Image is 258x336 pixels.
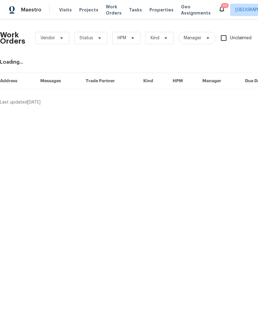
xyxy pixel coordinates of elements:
span: Properties [149,7,174,13]
span: Vendor [41,35,55,41]
th: Messages [35,73,81,89]
th: Trade Partner [81,73,139,89]
span: Work Orders [106,4,122,16]
th: Manager [197,73,240,89]
span: Visits [59,7,72,13]
div: 46 [222,2,227,9]
span: Tasks [129,8,142,12]
span: Manager [184,35,201,41]
span: [DATE] [28,100,41,104]
span: Maestro [21,7,41,13]
span: Kind [151,35,159,41]
span: Status [80,35,93,41]
th: Kind [138,73,168,89]
th: HPM [168,73,197,89]
span: Projects [79,7,98,13]
span: Unclaimed [230,35,252,41]
span: HPM [118,35,126,41]
span: Geo Assignments [181,4,211,16]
